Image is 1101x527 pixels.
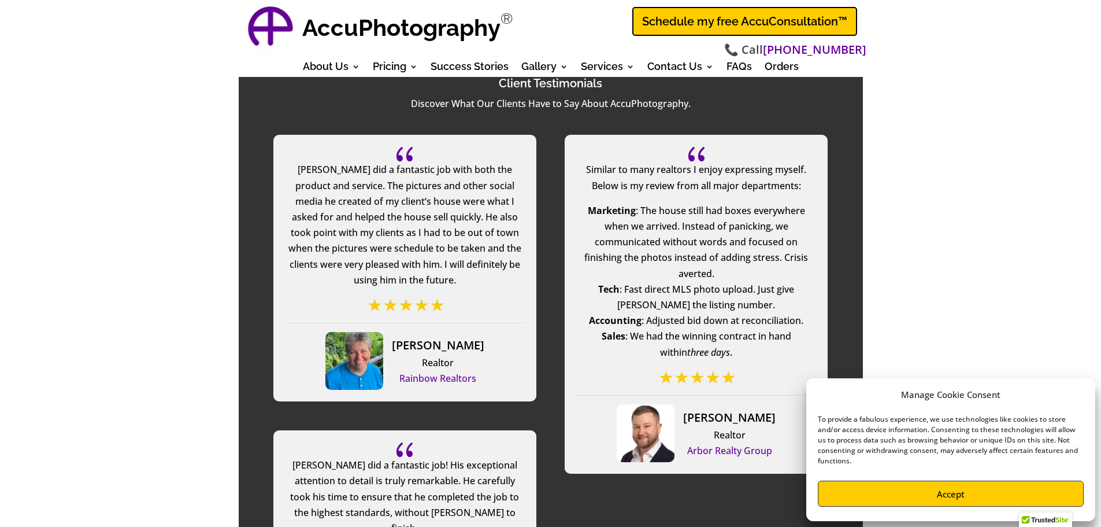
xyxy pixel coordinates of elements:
[617,404,674,462] img: Headshot of alex tyler, realtor with arbor realty group - experienced real estate professional
[647,62,714,75] a: Contact Us
[818,481,1084,507] button: Accept
[763,42,866,58] a: [PHONE_NUMBER]
[576,203,816,360] p: : The house still had boxes everywhere when we arrived. Instead of panicking, we communicated wit...
[302,14,501,41] strong: AccuPhotography
[901,387,1000,403] div: Manage Cookie Consent
[411,97,691,110] span: Discover What Our Clients Have to Say About AccuPhotography.
[431,62,509,75] a: Success Stories
[687,346,730,359] em: three days
[244,3,296,55] img: AccuPhotography
[765,62,799,75] a: Orders
[576,162,816,202] p: Similar to many realtors I enjoy expressing myself. Below is my review from all major departments:
[602,330,625,342] strong: Sales
[239,76,863,96] h2: Client Testimonials
[373,62,418,75] a: Pricing
[392,336,484,355] div: [PERSON_NAME]
[687,444,772,457] a: Arbor Realty Group
[683,428,776,443] div: Realtor
[588,204,636,217] strong: Marketing
[501,10,513,27] sup: Registered Trademark
[325,332,383,390] img: Headshot of lynette anson-briggs, realtor with rainbow realtors - trusted real estate professional
[598,283,620,296] strong: Tech
[399,372,476,385] a: Rainbow Realtors
[392,355,484,371] div: Realtor
[683,408,776,428] div: [PERSON_NAME]
[724,42,866,58] span: 📞 Call
[726,62,752,75] a: FAQs
[818,414,1083,466] div: To provide a fabulous experience, we use technologies like cookies to store and/or access device ...
[632,7,857,36] a: Schedule my free AccuConsultation™
[581,62,635,75] a: Services
[521,62,568,75] a: Gallery
[244,3,296,55] a: AccuPhotography Logo - Professional Real Estate Photography and Media Services in Dallas, Texas
[303,62,360,75] a: About Us
[589,314,642,327] strong: Accounting
[285,162,525,288] p: [PERSON_NAME] did a fantastic job with both the product and service. The pictures and other socia...
[1058,481,1101,527] iframe: Widget - Botsonic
